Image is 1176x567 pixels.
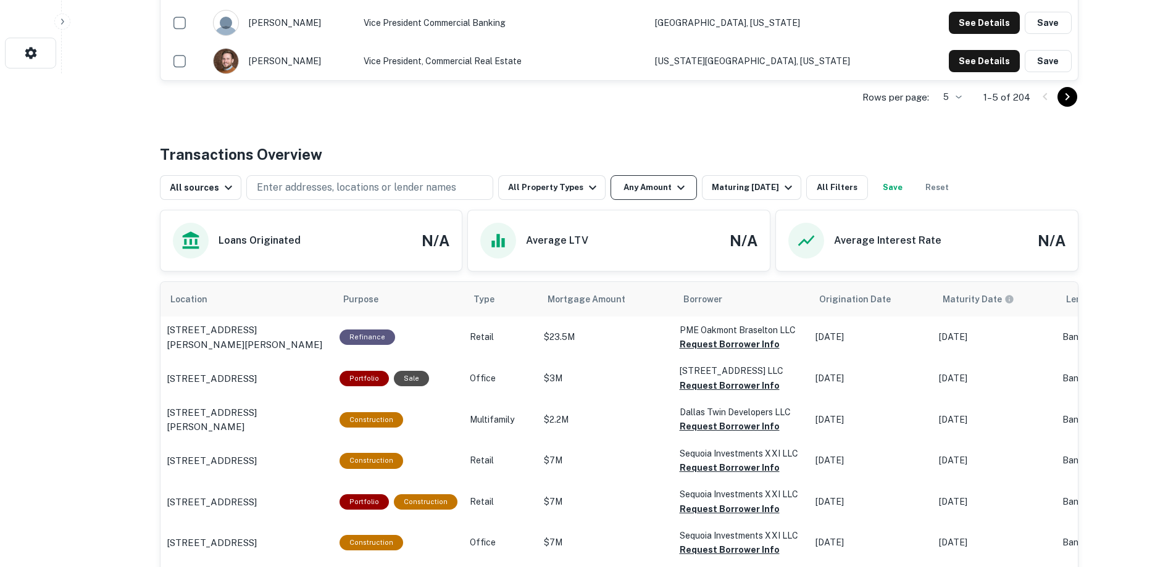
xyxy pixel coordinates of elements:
div: This is a portfolio loan with 2 properties [340,494,389,510]
p: [DATE] [939,536,1050,549]
p: Bank [1062,536,1161,549]
span: Maturity dates displayed may be estimated. Please contact the lender for the most accurate maturi... [943,292,1030,306]
button: Any Amount [611,175,697,200]
span: Borrower [683,292,722,307]
p: Bank [1062,413,1161,426]
p: Enter addresses, locations or lender names [257,180,456,195]
a: [STREET_ADDRESS][PERSON_NAME] [167,405,327,434]
button: Maturing [DATE] [702,175,801,200]
h4: Transactions Overview [160,143,322,165]
h6: Average LTV [526,233,588,248]
img: 1516853956159 [214,49,238,73]
p: [DATE] [815,495,927,508]
th: Type [464,282,538,317]
td: Vice President Commercial Banking [357,4,649,42]
p: [STREET_ADDRESS][PERSON_NAME][PERSON_NAME] [167,323,327,352]
p: [STREET_ADDRESS] [167,371,257,386]
img: 9c8pery4andzj6ohjkjp54ma2 [214,10,238,35]
p: [DATE] [939,413,1050,426]
p: $7M [544,536,667,549]
h6: Maturity Date [943,292,1002,306]
p: $7M [544,454,667,467]
p: Office [470,536,532,549]
a: [STREET_ADDRESS] [167,495,327,510]
p: [DATE] [815,454,927,467]
p: [DATE] [815,536,927,549]
p: Bank [1062,372,1161,385]
button: Save [1025,50,1072,72]
button: All sources [160,175,241,200]
td: [US_STATE][GEOGRAPHIC_DATA], [US_STATE] [649,42,909,80]
p: $3M [544,372,667,385]
div: This is a portfolio loan with 2 properties [340,371,389,386]
div: [PERSON_NAME] [213,48,351,74]
div: This loan purpose was for construction [340,453,403,468]
p: Sequoia Investments XXI LLC [680,447,803,460]
p: [DATE] [939,495,1050,508]
p: Retail [470,495,532,508]
span: Mortgage Amount [548,292,641,307]
button: Request Borrower Info [680,378,780,393]
div: Sale [394,371,429,386]
span: Purpose [343,292,394,307]
button: Reset [917,175,957,200]
th: Maturity dates displayed may be estimated. Please contact the lender for the most accurate maturi... [933,282,1056,317]
h4: N/A [730,230,757,252]
p: $23.5M [544,331,667,344]
p: 1–5 of 204 [983,90,1030,105]
h6: Average Interest Rate [834,233,941,248]
p: PME Oakmont Braselton LLC [680,323,803,337]
p: [DATE] [815,413,927,426]
div: This loan purpose was for refinancing [340,329,395,345]
a: [STREET_ADDRESS] [167,371,327,386]
button: Save your search to get updates of matches that match your search criteria. [873,175,912,200]
button: Request Borrower Info [680,460,780,475]
a: [STREET_ADDRESS] [167,453,327,468]
button: Save [1025,12,1072,34]
button: Enter addresses, locations or lender names [246,175,493,200]
p: Office [470,372,532,385]
span: Lender Type [1066,292,1119,307]
div: This loan purpose was for construction [394,494,457,510]
p: Bank [1062,454,1161,467]
p: [STREET_ADDRESS] LLC [680,364,803,378]
p: [DATE] [815,372,927,385]
p: $2.2M [544,413,667,426]
th: Mortgage Amount [538,282,673,317]
button: Request Borrower Info [680,337,780,352]
th: Lender Type [1056,282,1167,317]
h6: Loans Originated [219,233,301,248]
p: [DATE] [939,331,1050,344]
button: See Details [949,12,1020,34]
p: [STREET_ADDRESS] [167,495,257,510]
th: Location [161,282,333,317]
p: Retail [470,331,532,344]
div: This loan purpose was for construction [340,535,403,550]
p: Rows per page: [862,90,929,105]
button: Go to next page [1057,87,1077,107]
td: [GEOGRAPHIC_DATA], [US_STATE] [649,4,909,42]
td: Vice President, Commercial Real Estate [357,42,649,80]
th: Borrower [673,282,809,317]
p: [DATE] [939,454,1050,467]
button: Request Borrower Info [680,419,780,434]
p: Bank [1062,495,1161,508]
div: Maturity dates displayed may be estimated. Please contact the lender for the most accurate maturi... [943,292,1014,306]
p: Bank [1062,331,1161,344]
button: All Filters [806,175,868,200]
p: Dallas Twin Developers LLC [680,405,803,419]
p: [STREET_ADDRESS] [167,453,257,468]
div: All sources [170,180,236,195]
span: Type [473,292,494,307]
p: Sequoia Investments XXI LLC [680,529,803,542]
th: Origination Date [809,282,933,317]
p: Multifamily [470,413,532,426]
span: Location [170,292,223,307]
button: Request Borrower Info [680,542,780,557]
div: This loan purpose was for construction [340,412,403,428]
button: See Details [949,50,1020,72]
a: [STREET_ADDRESS] [167,536,327,550]
p: [DATE] [815,331,927,344]
button: Request Borrower Info [680,502,780,516]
